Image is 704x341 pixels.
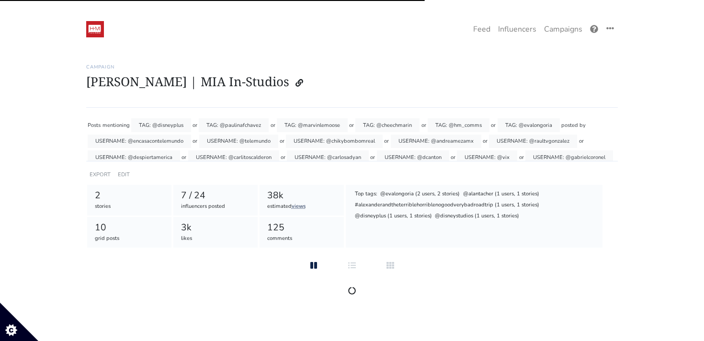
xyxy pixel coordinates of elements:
div: USERNAME: @carlitoscalderon [188,150,279,164]
div: or [271,118,275,132]
img: 19:52:48_1547236368 [86,21,104,37]
a: views [292,203,306,210]
div: or [349,118,354,132]
div: @disneystudios (1 users, 1 stories) [434,212,520,221]
div: or [193,135,197,148]
div: TAG: @cheechmarin [355,118,420,132]
div: or [421,118,426,132]
div: TAG: @evalongoria [498,118,560,132]
div: or [281,150,285,164]
div: TAG: @paulinafchavez [199,118,269,132]
div: or [193,118,197,132]
div: TAG: @marvinlemoose [277,118,348,132]
div: likes [181,235,250,243]
div: @evalongoria (2 users, 2 stories) [380,190,461,199]
a: Campaigns [540,20,586,39]
div: or [519,150,524,164]
div: Posts [88,118,101,132]
div: USERNAME: @despiertamerica [88,150,180,164]
div: or [491,118,496,132]
div: or [579,135,584,148]
div: 3k [181,221,250,235]
div: or [384,135,389,148]
div: posted [561,118,578,132]
div: USERNAME: @raultvgonzalez [489,135,577,148]
div: USERNAME: @chikybombomreal [286,135,383,148]
div: 2 [95,189,164,203]
h1: [PERSON_NAME] | MIA In-Studios [86,74,618,92]
div: mentioning [102,118,130,132]
div: USERNAME: @gabrielcoronel [525,150,613,164]
div: USERNAME: @andreamezamx [391,135,481,148]
div: USERNAME: @telemundo [199,135,278,148]
div: USERNAME: @carlosadyan [287,150,369,164]
div: or [370,150,375,164]
div: or [451,150,455,164]
div: USERNAME: @encasacontelemundo [88,135,191,148]
div: estimated [267,203,337,211]
div: TAG: @disneyplus [131,118,191,132]
a: EXPORT [90,171,111,178]
div: 38k [267,189,337,203]
a: Influencers [494,20,540,39]
div: comments [267,235,337,243]
div: influencers posted [181,203,250,211]
div: @disneyplus (1 users, 1 stories) [354,212,432,221]
div: or [182,150,186,164]
div: by [579,118,586,132]
div: stories [95,203,164,211]
div: #alexanderandtheterriblehorriblenogoodverybadroadtrip (1 users, 1 stories) [354,201,540,210]
div: or [483,135,488,148]
h6: Campaign [86,64,618,70]
a: Feed [469,20,494,39]
div: 7 / 24 [181,189,250,203]
div: 125 [267,221,337,235]
div: grid posts [95,235,164,243]
div: Top tags: [354,190,378,199]
div: USERNAME: @vix [457,150,517,164]
div: 10 [95,221,164,235]
a: EDIT [118,171,130,178]
div: @alantacher (1 users, 1 stories) [462,190,540,199]
div: or [280,135,284,148]
div: USERNAME: @dcanton [377,150,449,164]
div: TAG: @hm_comms [428,118,489,132]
